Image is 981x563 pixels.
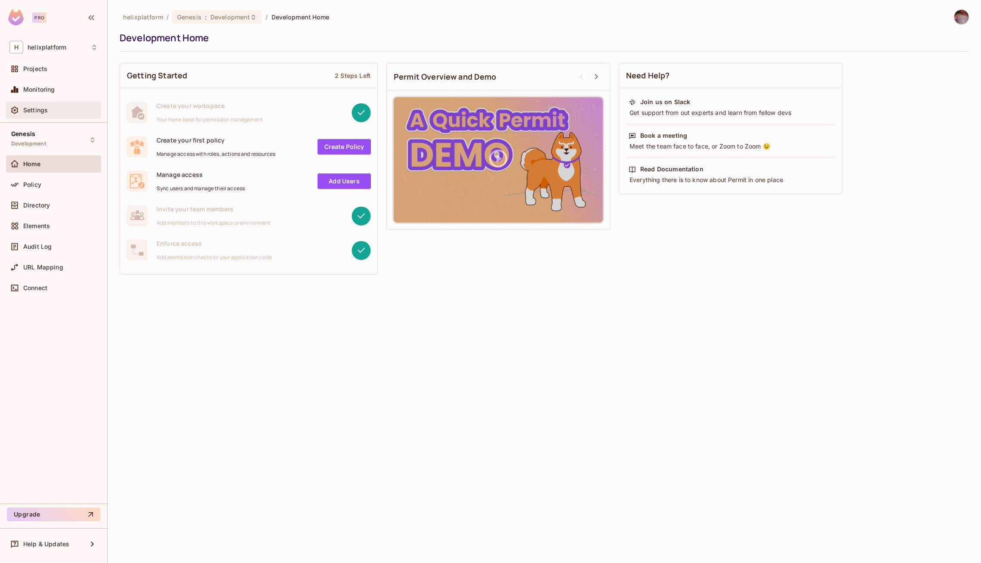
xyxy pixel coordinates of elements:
span: Elements [23,223,50,229]
span: Invite your team members [157,205,271,213]
div: 2 Steps Left [335,71,370,80]
div: Get support from out experts and learn from fellow devs [629,108,833,117]
span: Add members to this workspace or environment [157,220,271,226]
li: / [265,13,268,21]
div: Join us on Slack [640,98,690,106]
span: Development Home [271,13,330,21]
span: Create your workspace [157,102,263,110]
span: Projects [23,65,47,72]
span: Enforce access [157,239,272,247]
span: Genesis [11,130,35,137]
li: / [167,13,169,21]
span: Permit Overview and Demo [394,71,497,82]
div: Read Documentation [640,165,703,173]
span: Your home base for permission management [157,116,263,123]
span: Create your first policy [157,136,275,144]
div: Everything there is to know about Permit in one place [629,176,833,184]
div: Pro [32,12,46,23]
span: Manage access with roles, actions and resources [157,151,275,158]
span: Development [210,13,250,21]
span: : [204,14,207,21]
span: Getting Started [127,70,187,81]
span: Directory [23,202,50,209]
span: Home [23,161,41,167]
div: Meet the team face to face, or Zoom to Zoom 😉 [629,142,833,151]
span: URL Mapping [23,264,63,271]
span: Settings [23,107,48,114]
span: Monitoring [23,86,55,93]
span: Genesis [177,13,201,21]
span: Sync users and manage their access [157,185,245,192]
div: Book a meeting [640,131,687,140]
span: the active workspace [123,13,163,21]
span: Help & Updates [23,541,69,548]
span: Manage access [157,170,245,179]
span: Development [11,140,46,147]
div: Development Home [120,31,965,44]
button: Upgrade [7,507,100,521]
a: Create Policy [318,139,371,155]
span: Connect [23,285,47,291]
span: H [9,41,23,53]
span: Need Help? [626,70,670,81]
span: Add permission checks to your application code [157,254,272,261]
img: SReyMgAAAABJRU5ErkJggg== [8,9,24,25]
span: Policy [23,181,41,188]
a: Add Users [318,173,371,189]
img: David Earl [954,10,969,24]
span: Audit Log [23,243,52,250]
span: Workspace: helixplatform [28,44,66,51]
